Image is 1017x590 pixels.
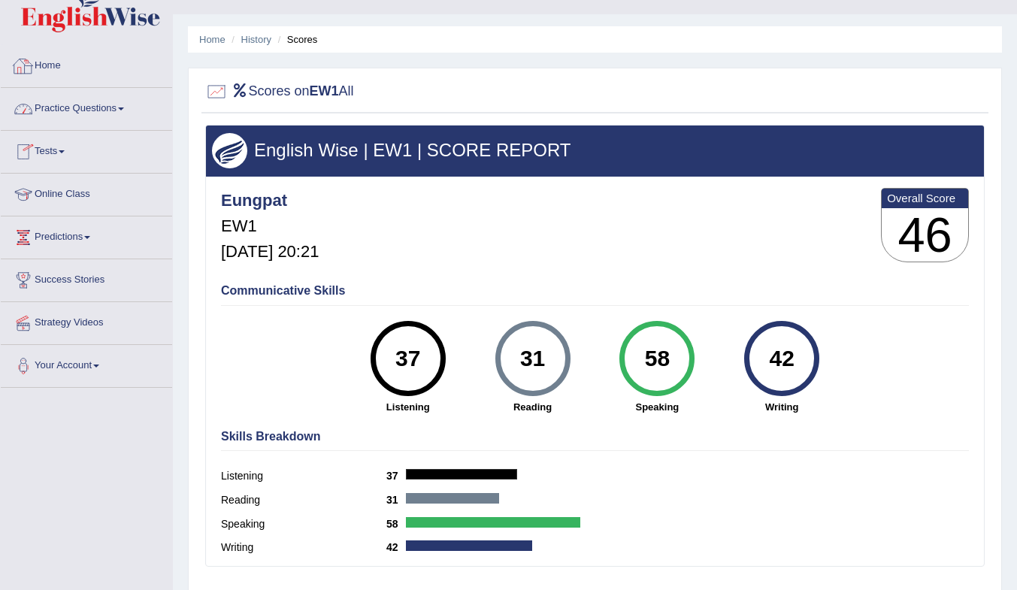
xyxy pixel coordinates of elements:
div: 37 [380,327,435,390]
b: 58 [386,518,406,530]
h3: 46 [882,208,968,262]
a: Tests [1,131,172,168]
li: Scores [274,32,318,47]
label: Reading [221,492,386,508]
a: Predictions [1,216,172,254]
h2: Scores on All [205,80,354,103]
strong: Speaking [602,400,712,414]
a: Home [1,45,172,83]
strong: Listening [353,400,463,414]
a: Strategy Videos [1,302,172,340]
img: wings.png [212,133,247,168]
label: Speaking [221,516,386,532]
h4: Skills Breakdown [221,430,969,443]
a: Home [199,34,225,45]
b: 42 [386,541,406,553]
div: 42 [755,327,810,390]
a: History [241,34,271,45]
strong: Reading [478,400,588,414]
b: 37 [386,470,406,482]
h5: EW1 [221,217,319,235]
b: EW1 [310,83,339,98]
h3: English Wise | EW1 | SCORE REPORT [212,141,978,160]
a: Success Stories [1,259,172,297]
h4: Communicative Skills [221,284,969,298]
b: Overall Score [887,192,963,204]
a: Practice Questions [1,88,172,126]
a: Online Class [1,174,172,211]
h4: Eungpat [221,192,319,210]
b: 31 [386,494,406,506]
a: Your Account [1,345,172,383]
h5: [DATE] 20:21 [221,243,319,261]
div: 58 [630,327,685,390]
label: Writing [221,540,386,555]
label: Listening [221,468,386,484]
strong: Writing [727,400,837,414]
div: 31 [505,327,560,390]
